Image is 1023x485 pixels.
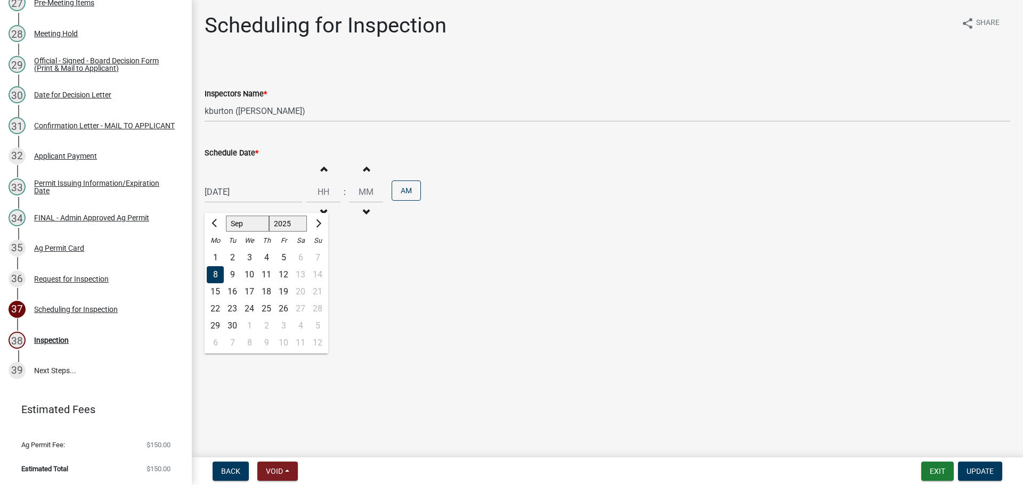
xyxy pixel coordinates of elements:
[207,317,224,334] div: 29
[275,334,292,351] div: 10
[226,216,269,232] select: Select month
[275,249,292,266] div: Friday, September 5, 2025
[34,336,69,344] div: Inspection
[241,334,258,351] div: 8
[34,30,78,37] div: Meeting Hold
[34,91,111,98] div: Date for Decision Letter
[207,249,224,266] div: Monday, September 1, 2025
[269,216,307,232] select: Select year
[213,462,249,481] button: Back
[221,467,240,475] span: Back
[205,181,302,203] input: mm/dd/yyyy
[275,232,292,249] div: Fr
[275,317,292,334] div: 3
[224,300,241,317] div: Tuesday, September 23, 2025
[224,283,241,300] div: Tuesday, September 16, 2025
[241,283,258,300] div: Wednesday, September 17, 2025
[9,301,26,318] div: 37
[961,17,974,30] i: share
[258,249,275,266] div: 4
[224,232,241,249] div: Tu
[207,232,224,249] div: Mo
[224,283,241,300] div: 16
[34,179,175,194] div: Permit Issuing Information/Expiration Date
[258,334,275,351] div: 9
[9,399,175,420] a: Estimated Fees
[205,91,267,98] label: Inspectors Name
[258,266,275,283] div: Thursday, September 11, 2025
[241,283,258,300] div: 17
[258,283,275,300] div: 18
[266,467,283,475] span: Void
[9,147,26,165] div: 32
[349,181,383,203] input: Minutes
[241,249,258,266] div: 3
[9,332,26,349] div: 38
[34,214,149,221] div: FINAL - Admin Approved Ag Permit
[241,334,258,351] div: Wednesday, October 8, 2025
[207,266,224,283] div: 8
[147,465,170,472] span: $150.00
[241,317,258,334] div: Wednesday, October 1, 2025
[9,86,26,103] div: 30
[21,465,68,472] span: Estimated Total
[224,317,241,334] div: Tuesday, September 30, 2025
[207,334,224,351] div: 6
[34,122,175,129] div: Confirmation Letter - MAIL TO APPLICANT
[275,249,292,266] div: 5
[392,180,421,201] button: AM
[209,215,222,232] button: Previous month
[258,232,275,249] div: Th
[241,232,258,249] div: We
[258,317,275,334] div: Thursday, October 2, 2025
[34,244,84,252] div: Ag Permit Card
[224,334,241,351] div: 7
[275,300,292,317] div: Friday, September 26, 2025
[275,266,292,283] div: Friday, September 12, 2025
[207,334,224,351] div: Monday, October 6, 2025
[258,300,275,317] div: 25
[309,232,326,249] div: Su
[9,209,26,226] div: 34
[34,57,175,72] div: Official - Signed - Board Decision Form (Print & Mail to Applicant)
[34,275,109,283] div: Request for Inspection
[241,317,258,334] div: 1
[275,283,292,300] div: 19
[224,300,241,317] div: 23
[275,317,292,334] div: Friday, October 3, 2025
[207,300,224,317] div: 22
[207,317,224,334] div: Monday, September 29, 2025
[275,300,292,317] div: 26
[207,249,224,266] div: 1
[147,441,170,448] span: $150.00
[958,462,1002,481] button: Update
[340,186,349,199] div: :
[224,266,241,283] div: 9
[9,178,26,195] div: 33
[258,334,275,351] div: Thursday, October 9, 2025
[207,283,224,300] div: Monday, September 15, 2025
[9,25,26,42] div: 28
[207,266,224,283] div: Monday, September 8, 2025
[21,441,65,448] span: Ag Permit Fee:
[275,334,292,351] div: Friday, October 10, 2025
[9,270,26,287] div: 36
[258,283,275,300] div: Thursday, September 18, 2025
[258,249,275,266] div: Thursday, September 4, 2025
[9,117,26,134] div: 31
[921,462,954,481] button: Exit
[967,467,994,475] span: Update
[275,283,292,300] div: Friday, September 19, 2025
[224,317,241,334] div: 30
[34,306,118,313] div: Scheduling for Inspection
[241,249,258,266] div: Wednesday, September 3, 2025
[205,13,446,38] h1: Scheduling for Inspection
[34,152,97,160] div: Applicant Payment
[224,249,241,266] div: Tuesday, September 2, 2025
[311,215,324,232] button: Next month
[257,462,298,481] button: Void
[292,232,309,249] div: Sa
[976,17,1000,30] span: Share
[9,56,26,73] div: 29
[241,266,258,283] div: Wednesday, September 10, 2025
